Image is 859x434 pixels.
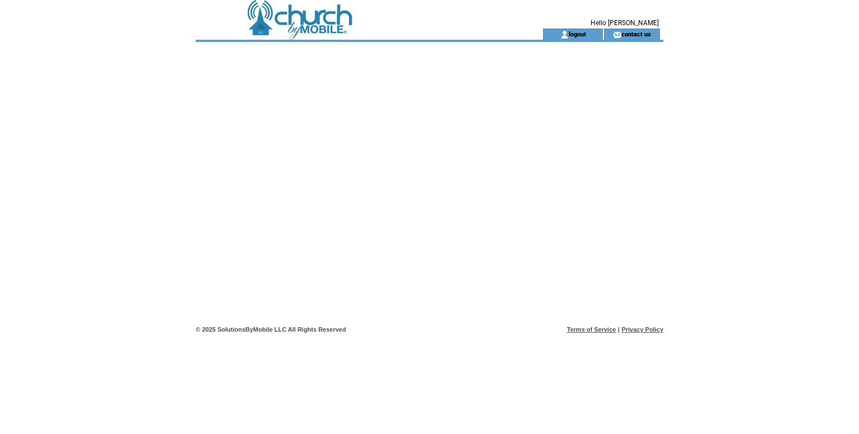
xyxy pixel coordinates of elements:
span: Hello [PERSON_NAME] [591,19,659,27]
img: account_icon.gif [560,30,569,39]
img: contact_us_icon.gif [613,30,621,39]
span: © 2025 SolutionsByMobile LLC All Rights Reserved [196,326,346,333]
a: logout [569,30,586,37]
a: contact us [621,30,651,37]
a: Terms of Service [567,326,616,333]
a: Privacy Policy [621,326,663,333]
span: | [618,326,620,333]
